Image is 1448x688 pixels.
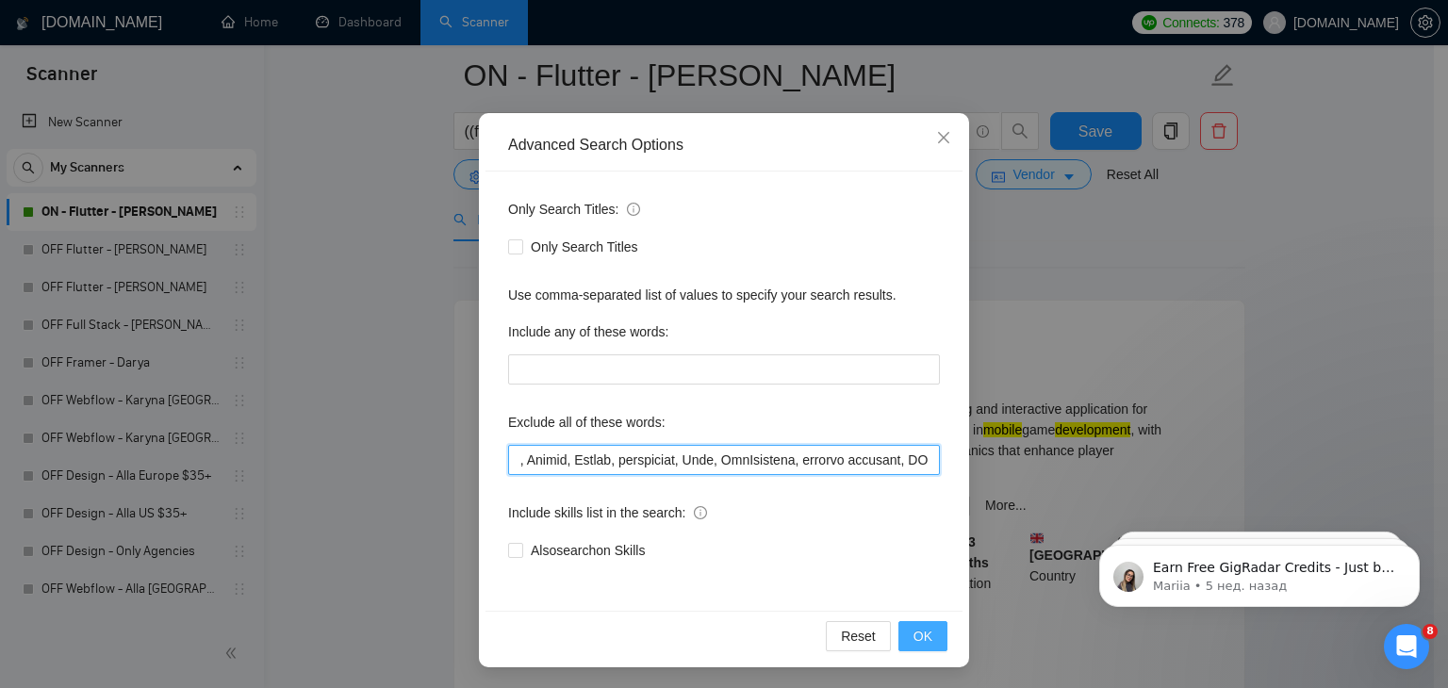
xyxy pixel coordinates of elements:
iframe: Intercom live chat [1384,624,1429,669]
span: Also search on Skills [523,540,652,561]
label: Include any of these words: [508,317,668,347]
label: Exclude all of these words: [508,407,666,437]
span: Only Search Titles: [508,199,640,220]
div: Use comma-separated list of values to specify your search results. [508,285,940,305]
button: Reset [826,621,891,651]
span: OK [913,626,932,647]
button: OK [898,621,947,651]
span: close [936,130,951,145]
span: 8 [1423,624,1438,639]
div: Advanced Search Options [508,135,940,156]
span: info-circle [694,506,707,519]
iframe: Intercom notifications сообщение [1071,505,1448,637]
span: info-circle [627,203,640,216]
button: Close [918,113,969,164]
span: Only Search Titles [523,237,646,257]
span: Reset [841,626,876,647]
span: Include skills list in the search: [508,502,707,523]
